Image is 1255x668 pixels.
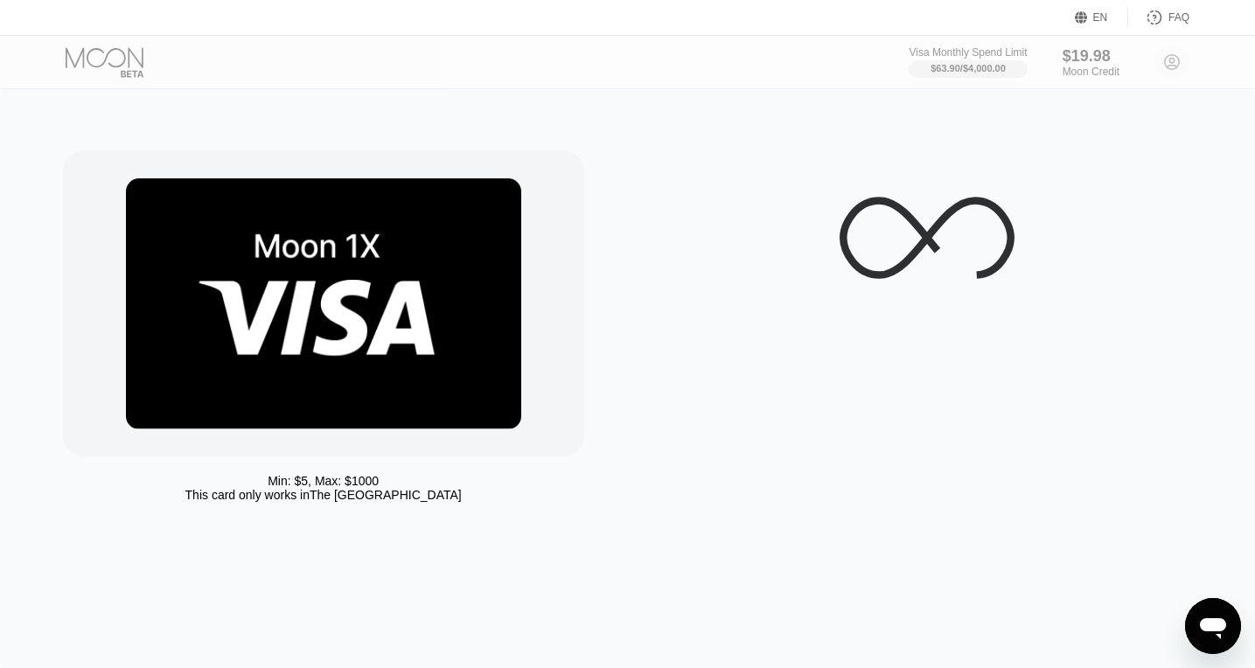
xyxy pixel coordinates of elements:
div: Visa Monthly Spend Limit$63.90/$4,000.00 [909,46,1027,78]
div: EN [1093,11,1108,24]
div: This card only works in The [GEOGRAPHIC_DATA] [185,488,462,502]
div: Min: $ 5 , Max: $ 1000 [268,474,379,488]
div: FAQ [1128,9,1189,26]
div: Visa Monthly Spend Limit [909,46,1027,59]
iframe: Button to launch messaging window [1185,598,1241,654]
div: FAQ [1168,11,1189,24]
div: $63.90 / $4,000.00 [931,63,1006,73]
div: EN [1075,9,1128,26]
